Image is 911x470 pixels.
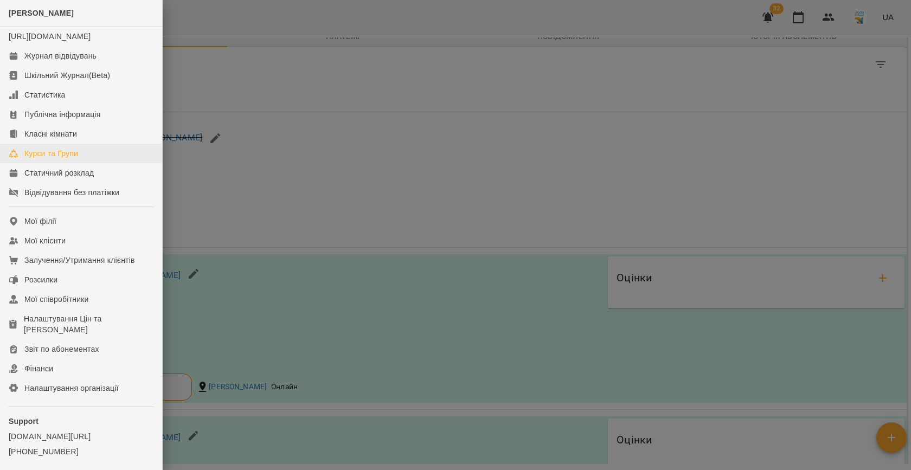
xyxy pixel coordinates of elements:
div: Налаштування Цін та [PERSON_NAME] [24,313,153,335]
div: Розсилки [24,274,57,285]
div: Шкільний Журнал(Beta) [24,70,110,81]
div: Мої клієнти [24,235,66,246]
div: Статичний розклад [24,168,94,178]
a: [PHONE_NUMBER] [9,446,153,457]
p: Support [9,416,153,427]
div: Фінанси [24,363,53,374]
div: Відвідування без платіжки [24,187,119,198]
a: [URL][DOMAIN_NAME] [9,32,91,41]
span: [PERSON_NAME] [9,9,74,17]
a: [DOMAIN_NAME][URL] [9,431,153,442]
div: Мої філії [24,216,56,227]
div: Статистика [24,89,66,100]
div: Курси та Групи [24,148,78,159]
div: Залучення/Утримання клієнтів [24,255,135,266]
div: Мої співробітники [24,294,89,305]
div: Журнал відвідувань [24,50,97,61]
div: Звіт по абонементах [24,344,99,355]
div: Публічна інформація [24,109,100,120]
div: Класні кімнати [24,128,77,139]
div: Налаштування організації [24,383,119,394]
